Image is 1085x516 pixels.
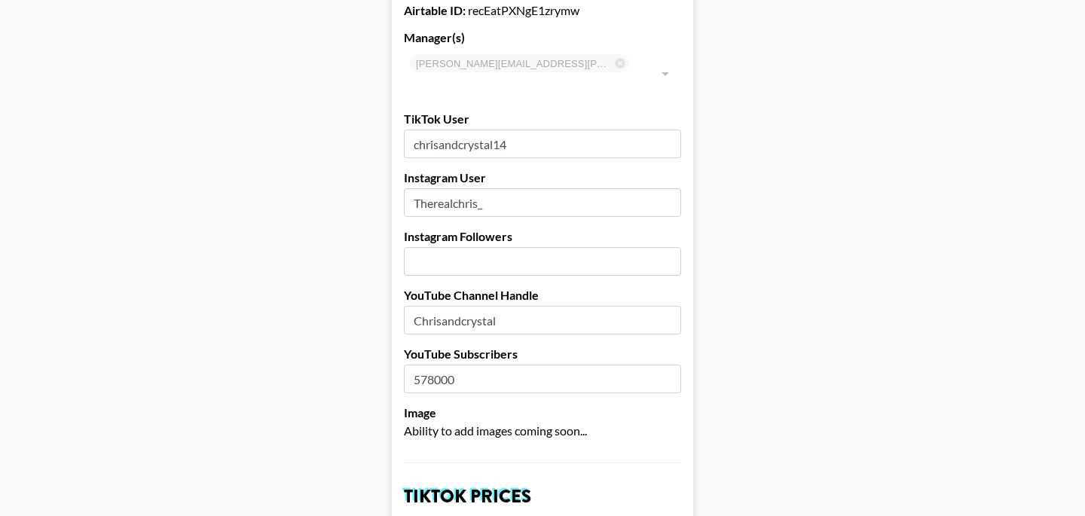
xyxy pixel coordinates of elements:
label: Instagram User [404,170,681,185]
span: Ability to add images coming soon... [404,423,587,438]
label: YouTube Subscribers [404,347,681,362]
label: YouTube Channel Handle [404,288,681,303]
label: Image [404,405,681,420]
h2: TikTok Prices [404,487,681,505]
label: Instagram Followers [404,229,681,244]
div: recEatPXNgE1zrymw [404,3,681,18]
strong: Airtable ID: [404,3,466,17]
label: Manager(s) [404,30,681,45]
label: TikTok User [404,111,681,127]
